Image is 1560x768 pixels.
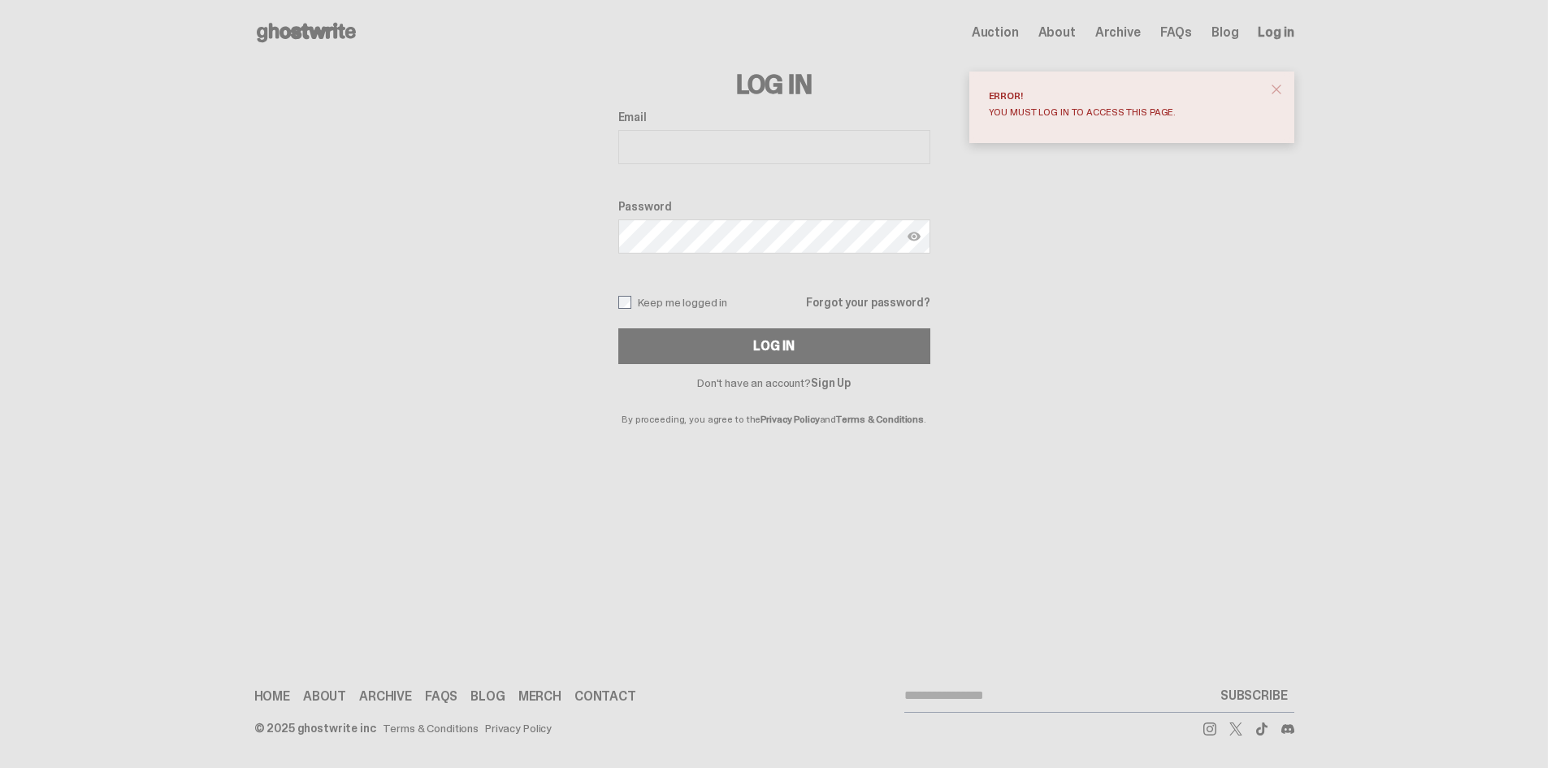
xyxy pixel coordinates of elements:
[254,722,376,734] div: © 2025 ghostwrite inc
[383,722,479,734] a: Terms & Conditions
[1095,26,1141,39] a: Archive
[836,413,924,426] a: Terms & Conditions
[425,690,457,703] a: FAQs
[618,388,930,424] p: By proceeding, you agree to the and .
[470,690,505,703] a: Blog
[972,26,1019,39] a: Auction
[618,296,631,309] input: Keep me logged in
[753,340,794,353] div: Log In
[908,230,921,243] img: Show password
[760,413,819,426] a: Privacy Policy
[989,91,1262,101] div: Error!
[1160,26,1192,39] a: FAQs
[1262,75,1291,104] button: close
[806,297,929,308] a: Forgot your password?
[618,328,930,364] button: Log In
[1214,679,1294,712] button: SUBSCRIBE
[618,72,930,98] h3: Log In
[485,722,552,734] a: Privacy Policy
[254,690,290,703] a: Home
[1211,26,1238,39] a: Blog
[618,111,930,124] label: Email
[303,690,346,703] a: About
[618,377,930,388] p: Don't have an account?
[359,690,412,703] a: Archive
[811,375,851,390] a: Sign Up
[618,296,728,309] label: Keep me logged in
[1258,26,1293,39] a: Log in
[618,200,930,213] label: Password
[518,690,561,703] a: Merch
[989,107,1262,117] div: You must log in to access this page.
[1038,26,1076,39] a: About
[574,690,636,703] a: Contact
